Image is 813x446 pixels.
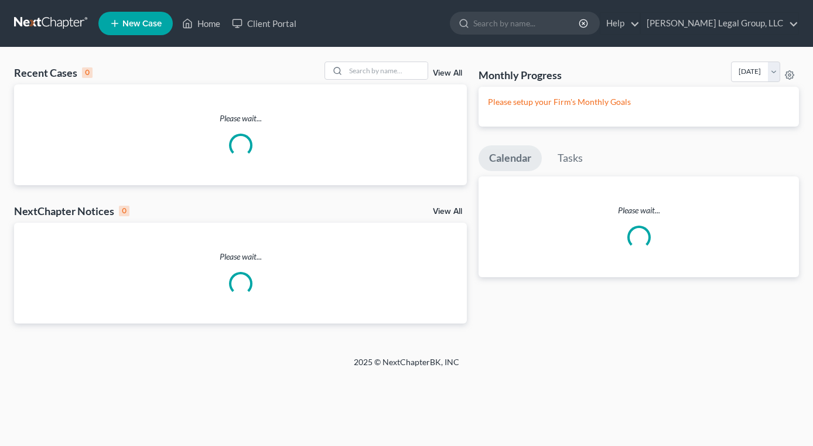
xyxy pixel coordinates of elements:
input: Search by name... [346,62,428,79]
a: Help [600,13,640,34]
div: 0 [119,206,129,216]
a: Calendar [479,145,542,171]
a: Tasks [547,145,593,171]
a: Client Portal [226,13,302,34]
h3: Monthly Progress [479,68,562,82]
div: Recent Cases [14,66,93,80]
p: Please wait... [479,205,799,216]
span: New Case [122,19,162,28]
a: [PERSON_NAME] Legal Group, LLC [641,13,798,34]
div: 0 [82,67,93,78]
input: Search by name... [473,12,580,34]
div: NextChapter Notices [14,204,129,218]
p: Please wait... [14,113,467,124]
p: Please setup your Firm's Monthly Goals [488,96,790,108]
a: View All [433,207,462,216]
a: Home [176,13,226,34]
div: 2025 © NextChapterBK, INC [73,356,740,377]
p: Please wait... [14,251,467,263]
a: View All [433,69,462,77]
